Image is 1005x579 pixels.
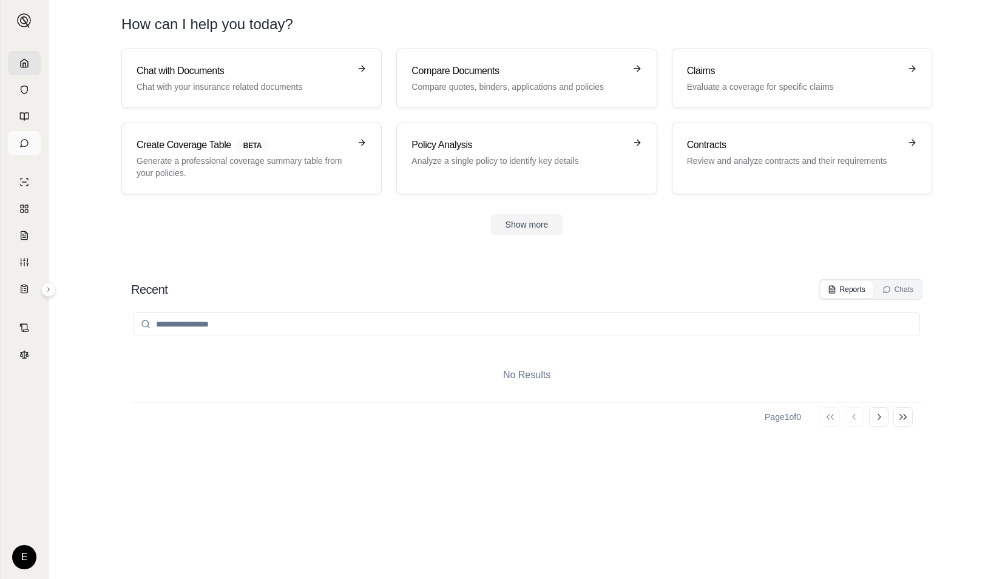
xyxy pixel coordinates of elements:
[8,197,41,221] a: Policy Comparisons
[491,214,563,235] button: Show more
[131,281,167,298] h2: Recent
[236,139,269,152] span: BETA
[821,281,873,298] button: Reports
[687,64,900,78] h3: Claims
[8,223,41,248] a: Claim Coverage
[8,170,41,194] a: Single Policy
[411,155,624,167] p: Analyze a single policy to identify key details
[672,49,932,108] a: ClaimsEvaluate a coverage for specific claims
[121,123,382,194] a: Create Coverage TableBETAGenerate a professional coverage summary table from your policies.
[8,342,41,367] a: Legal Search Engine
[131,348,922,402] div: No Results
[8,316,41,340] a: Contract Analysis
[411,64,624,78] h3: Compare Documents
[687,81,900,93] p: Evaluate a coverage for specific claims
[8,250,41,274] a: Custom Report
[8,131,41,155] a: Chat
[12,545,36,569] div: E
[687,155,900,167] p: Review and analyze contracts and their requirements
[411,138,624,152] h3: Policy Analysis
[672,123,932,194] a: ContractsReview and analyze contracts and their requirements
[8,51,41,75] a: Home
[121,15,932,34] h1: How can I help you today?
[875,281,921,298] button: Chats
[765,411,801,423] div: Page 1 of 0
[8,277,41,301] a: Coverage Table
[411,81,624,93] p: Compare quotes, binders, applications and policies
[12,8,36,33] button: Expand sidebar
[137,155,350,179] p: Generate a professional coverage summary table from your policies.
[8,104,41,129] a: Prompt Library
[137,64,350,78] h3: Chat with Documents
[396,49,657,108] a: Compare DocumentsCompare quotes, binders, applications and policies
[121,49,382,108] a: Chat with DocumentsChat with your insurance related documents
[8,78,41,102] a: Documents Vault
[137,138,350,152] h3: Create Coverage Table
[687,138,900,152] h3: Contracts
[396,123,657,194] a: Policy AnalysisAnalyze a single policy to identify key details
[41,282,56,297] button: Expand sidebar
[882,285,913,294] div: Chats
[137,81,350,93] p: Chat with your insurance related documents
[828,285,865,294] div: Reports
[17,13,32,28] img: Expand sidebar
